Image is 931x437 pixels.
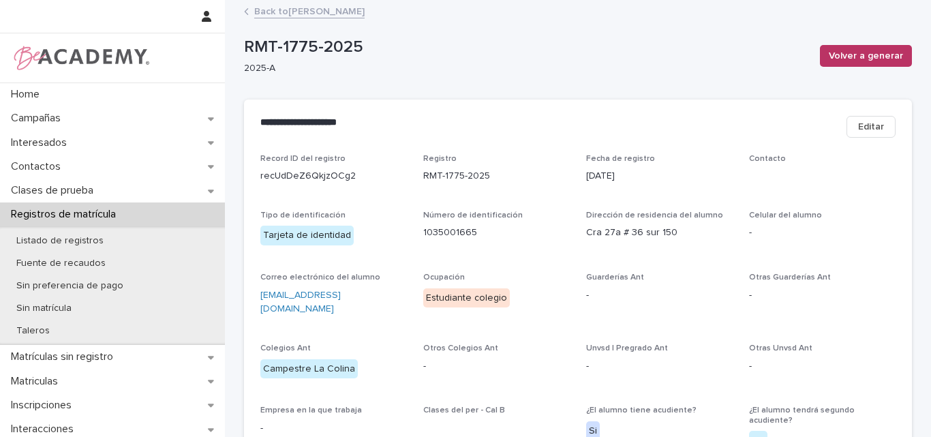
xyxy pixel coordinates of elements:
span: Registro [423,155,457,163]
span: Volver a generar [829,49,903,63]
div: Tarjeta de identidad [260,226,354,245]
span: Contacto [749,155,786,163]
span: Editar [858,120,884,134]
img: WPrjXfSUmiLcdUfaYY4Q [11,44,151,72]
span: Celular del alumno [749,211,822,220]
p: recUdDeZ6QkjzOCg2 [260,169,407,183]
p: 2025-A [244,63,804,74]
p: Fuente de recaudos [5,258,117,269]
p: - [749,359,896,374]
span: Ocupación [423,273,465,282]
p: - [423,359,570,374]
p: Contactos [5,160,72,173]
p: Listado de registros [5,235,115,247]
span: Clases del per - Cal B [423,406,505,415]
p: Interacciones [5,423,85,436]
p: Home [5,88,50,101]
span: ¿El alumno tendrá segundo acudiente? [749,406,855,424]
p: Interesados [5,136,78,149]
button: Volver a generar [820,45,912,67]
span: Empresa en la que trabaja [260,406,362,415]
p: - [586,359,733,374]
span: Otros Colegios Ant [423,344,498,352]
span: Número de identificación [423,211,523,220]
p: - [586,288,733,303]
p: - [749,288,896,303]
p: [DATE] [586,169,733,183]
span: Otras Guarderías Ant [749,273,831,282]
span: Fecha de registro [586,155,655,163]
p: Taleros [5,325,61,337]
p: Inscripciones [5,399,82,412]
p: 1035001665 [423,226,570,240]
p: RMT-1775-2025 [423,169,570,183]
span: Otras Unvsd Ant [749,344,812,352]
span: Tipo de identificación [260,211,346,220]
a: Back to[PERSON_NAME] [254,3,365,18]
p: Matriculas [5,375,69,388]
p: Clases de prueba [5,184,104,197]
p: - [749,226,896,240]
p: Cra 27a # 36 sur 150 [586,226,733,240]
p: - [260,421,407,436]
span: ¿El alumno tiene acudiente? [586,406,697,415]
p: RMT-1775-2025 [244,37,809,57]
button: Editar [846,116,896,138]
p: Registros de matrícula [5,208,127,221]
p: Campañas [5,112,72,125]
a: [EMAIL_ADDRESS][DOMAIN_NAME] [260,290,341,314]
p: Sin preferencia de pago [5,280,134,292]
span: Unvsd | Pregrado Ant [586,344,668,352]
span: Colegios Ant [260,344,311,352]
span: Record ID del registro [260,155,346,163]
span: Dirección de residencia del alumno [586,211,723,220]
p: Sin matrícula [5,303,82,314]
span: Guarderías Ant [586,273,644,282]
p: Matrículas sin registro [5,350,124,363]
span: Correo electrónico del alumno [260,273,380,282]
div: Estudiante colegio [423,288,510,308]
div: Campestre La Colina [260,359,358,379]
